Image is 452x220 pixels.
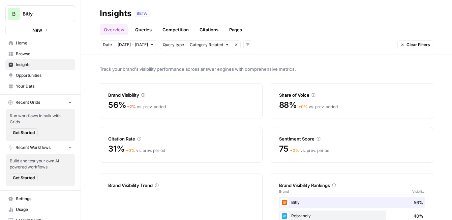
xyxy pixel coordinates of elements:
[279,135,425,142] div: Sentiment Score
[10,128,38,137] button: Get Started
[32,27,42,33] span: New
[108,144,124,154] span: 31%
[5,81,75,92] a: Your Data
[5,193,75,204] a: Settings
[5,97,75,107] button: Recent Grids
[414,199,423,206] span: 56%
[108,100,126,111] span: 56%
[100,66,433,72] span: Track your brand's visibility performance across answer engines with comprehensive metrics.
[279,92,425,98] div: Share of Voice
[5,49,75,59] a: Browse
[126,148,135,153] span: + 0 %
[290,148,299,153] span: + 0 %
[13,130,35,136] span: Get Started
[5,5,75,22] button: Workspace: Bitly
[5,143,75,153] button: Recent Workflows
[5,204,75,215] a: Usage
[108,92,254,98] div: Brand Visibility
[5,38,75,49] a: Home
[279,182,425,189] div: Brand Visibility Rankings
[100,8,131,19] div: Insights
[225,24,246,35] a: Pages
[163,42,184,48] span: Query type
[5,70,75,81] a: Opportunities
[280,212,289,220] img: 8kljmzsa1zhebam3dr30b6tzb1ve
[279,144,289,154] span: 75
[16,207,72,213] span: Usage
[298,104,308,109] span: + 0 %
[412,189,425,194] span: Visibility
[10,174,38,182] button: Get Started
[5,25,75,35] button: New
[127,104,166,110] div: vs. prev. period
[16,40,72,46] span: Home
[16,72,72,78] span: Opportunities
[108,182,254,189] div: Brand Visibility Trend
[279,100,297,111] span: 88%
[290,148,329,154] div: vs. prev. period
[108,135,254,142] div: Citation Rate
[10,113,71,125] span: Run workflows in bulk with Grids
[126,148,165,154] div: vs. prev. period
[118,42,148,48] span: [DATE] - [DATE]
[279,189,289,194] span: Brand
[23,10,63,17] span: Bitly
[279,197,425,208] div: Bitly
[280,198,289,207] img: x0q8eild9t3ek7vtyiijozvaum03
[13,175,35,181] span: Get Started
[16,145,51,151] span: Recent Workflows
[16,83,72,89] span: Your Data
[16,62,72,68] span: Insights
[16,99,40,105] span: Recent Grids
[131,24,156,35] a: Queries
[10,158,71,170] span: Build and test your own AI powered workflows
[100,24,128,35] a: Overview
[5,59,75,70] a: Insights
[16,196,72,202] span: Settings
[298,104,338,110] div: vs. prev. period
[414,213,423,219] span: 40%
[16,51,72,57] span: Browse
[12,10,16,18] span: B
[190,42,223,48] span: Category Related
[134,10,149,17] div: BETA
[195,24,222,35] a: Citations
[115,40,157,49] button: [DATE] - [DATE]
[127,104,136,109] span: – 2 %
[406,42,430,48] span: Clear Filters
[158,24,193,35] a: Competition
[397,40,433,49] button: Clear Filters
[103,42,112,48] span: Date
[187,40,232,49] button: Category Related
